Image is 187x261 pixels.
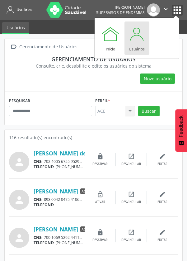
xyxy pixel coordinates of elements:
span: Usuários [16,7,32,12]
div: 702 4005 6755 9529 137.811.576-79 [34,159,85,164]
div: Desvincular [121,238,141,242]
i: edit [159,153,166,160]
i: edit [159,191,166,198]
div: Desvincular [121,162,141,166]
div: Desativar [92,162,108,166]
span: TELEFONE: [34,240,54,245]
i: edit [159,229,166,236]
a: Início [98,21,123,55]
a: [PERSON_NAME] [34,188,78,195]
div: -- [34,202,85,207]
div: Gerenciamento de Usuários [18,42,78,51]
img: img [147,3,160,17]
span: ACE [80,226,89,232]
span: CNS: [34,235,43,240]
button:  [160,3,172,17]
span: CNS: [34,197,43,202]
div: 898 0042 0475 4106 075.494.691-64 [34,197,85,202]
a:  Gerenciamento de Usuários [9,42,78,51]
span: CNS: [34,159,43,164]
i: open_in_new [128,229,135,236]
a: [PERSON_NAME] [34,226,78,233]
div: Editar [157,200,167,204]
i: person [14,232,25,244]
div: 116 resultado(s) encontrado(s) [9,134,178,141]
i:  [9,42,18,51]
i: person [14,194,25,206]
div: Editar [157,238,167,242]
span: CPF: [84,159,92,164]
button: Novo usuário [140,74,175,84]
div: 700 1069 5292 4411 131.199.936-11 [34,235,85,240]
i: lock [97,153,104,160]
div: [PERSON_NAME] [96,5,145,10]
i: open_in_new [128,191,135,198]
span: TELEFONE: [34,164,54,169]
div: Editar [157,162,167,166]
div: Desvincular [121,200,141,204]
div: Ativar [95,200,105,204]
span: CPF: [84,197,92,202]
i:  [162,6,169,12]
span: Supervisor de Endemias [96,10,145,15]
div: Gerenciamento de usuários [13,56,174,63]
div: Consulte, crie, desabilite e edite os usuários do sistema [13,63,174,69]
i: open_in_new [128,153,135,160]
i: lock_open [97,191,104,198]
span: ACE [80,188,89,194]
span: Novo usuário [144,75,171,82]
button: Feedback - Mostrar pesquisa [175,109,187,152]
div: Desativar [92,238,108,242]
label: Perfil [95,96,110,106]
a: Usuários [124,21,149,55]
a: [PERSON_NAME] de [PERSON_NAME] [34,150,132,157]
div: [PHONE_NUMBER] [34,240,85,245]
button: Buscar [138,106,160,116]
span: Feedback [178,116,184,137]
button: apps [172,5,183,16]
div: [PHONE_NUMBER] [34,164,85,169]
i: lock [97,229,104,236]
span: TELEFONE: [34,202,54,207]
a: Usuários [2,22,29,34]
span: CPF: [84,235,92,240]
i: person [14,156,25,168]
label: PESQUISAR [9,96,30,106]
a: Usuários [4,5,32,15]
